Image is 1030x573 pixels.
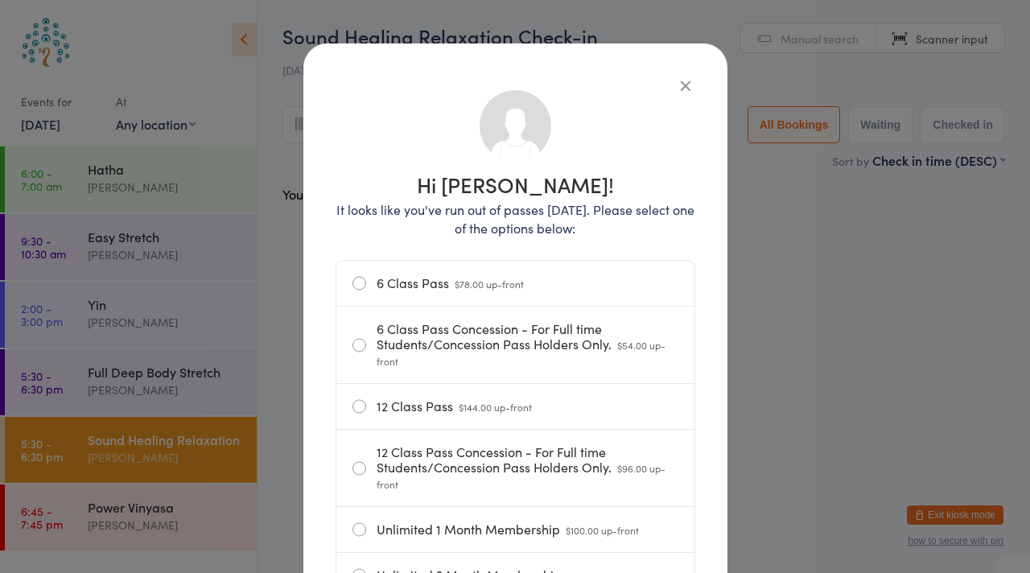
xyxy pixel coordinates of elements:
span: $100.00 up-front [566,523,639,537]
p: It looks like you've run out of passes [DATE]. Please select one of the options below: [336,200,695,237]
label: 6 Class Pass [352,261,678,306]
label: 12 Class Pass Concession - For Full time Students/Concession Pass Holders Only. [352,430,678,506]
label: Unlimited 1 Month Membership [352,507,678,552]
label: 12 Class Pass [352,384,678,429]
span: $144.00 up-front [459,400,532,414]
label: 6 Class Pass Concession - For Full time Students/Concession Pass Holders Only. [352,307,678,383]
img: no_photo.png [478,89,553,163]
span: $78.00 up-front [455,277,524,291]
h1: Hi [PERSON_NAME]! [336,174,695,195]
